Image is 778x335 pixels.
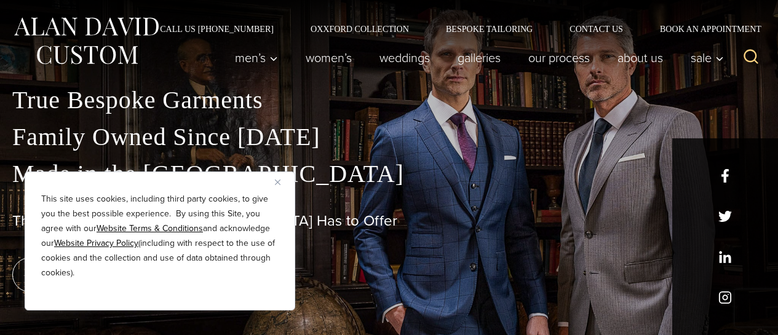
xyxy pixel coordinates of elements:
[641,25,766,33] a: Book an Appointment
[141,25,292,33] a: Call Us [PHONE_NUMBER]
[292,45,366,70] a: Women’s
[12,212,766,230] h1: The Best Custom Suits [GEOGRAPHIC_DATA] Has to Offer
[551,25,641,33] a: Contact Us
[141,25,766,33] nav: Secondary Navigation
[12,258,185,292] a: book an appointment
[691,52,724,64] span: Sale
[275,179,280,185] img: Close
[604,45,677,70] a: About Us
[736,43,766,73] button: View Search Form
[97,222,203,235] a: Website Terms & Conditions
[12,82,766,192] p: True Bespoke Garments Family Owned Since [DATE] Made in the [GEOGRAPHIC_DATA]
[427,25,551,33] a: Bespoke Tailoring
[41,192,279,280] p: This site uses cookies, including third party cookies, to give you the best possible experience. ...
[292,25,427,33] a: Oxxford Collection
[366,45,444,70] a: weddings
[235,52,278,64] span: Men’s
[12,14,160,68] img: Alan David Custom
[54,237,138,250] a: Website Privacy Policy
[444,45,515,70] a: Galleries
[275,175,290,189] button: Close
[221,45,731,70] nav: Primary Navigation
[515,45,604,70] a: Our Process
